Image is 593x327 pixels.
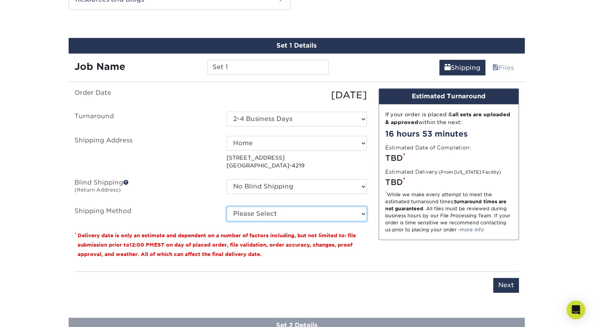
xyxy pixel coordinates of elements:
small: Delivery date is only an estimate and dependent on a number of factors including, but not limited... [78,233,356,257]
small: (From [US_STATE] Facility) [439,170,501,175]
small: (Return Address) [74,187,121,193]
strong: turnaround times are not guaranteed [385,199,506,211]
p: [STREET_ADDRESS] [GEOGRAPHIC_DATA]-4219 [227,154,367,170]
strong: Job Name [74,61,125,72]
span: 12:00 PM [129,242,154,248]
a: Shipping [439,60,485,75]
span: shipping [444,64,451,71]
span: files [492,64,499,71]
label: Shipping Address [69,136,221,170]
input: Next [493,278,519,293]
label: Estimated Delivery: [385,168,501,176]
label: Blind Shipping [69,179,221,197]
label: Estimated Date of Completion: [385,144,471,151]
div: Set 1 Details [69,38,525,53]
a: more info [460,227,484,233]
div: TBD [385,176,512,188]
div: 16 hours 53 minutes [385,128,512,140]
input: Enter a job name [207,60,329,75]
div: Open Intercom Messenger [566,300,585,319]
label: Turnaround [69,112,221,126]
div: Estimated Turnaround [379,89,519,104]
a: Files [487,60,519,75]
div: [DATE] [221,88,373,102]
div: While we make every attempt to meet the estimated turnaround times; . All files must be reviewed ... [385,191,512,233]
div: If your order is placed & within the next: [385,110,512,126]
label: Shipping Method [69,206,221,221]
label: Order Date [69,88,221,102]
div: TBD [385,152,512,164]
